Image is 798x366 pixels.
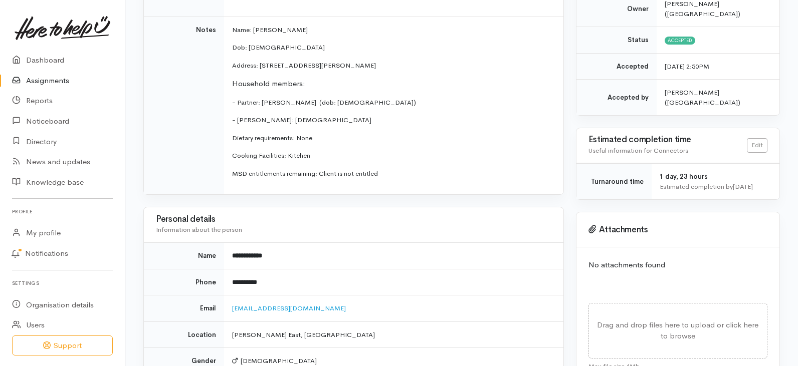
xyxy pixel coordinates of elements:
[665,37,695,45] span: Accepted
[576,53,657,80] td: Accepted
[232,79,305,88] span: Household members:
[232,169,551,179] p: MSD entitlements remaining: Client is not entitled
[576,80,657,116] td: Accepted by
[232,61,551,71] p: Address: [STREET_ADDRESS][PERSON_NAME]
[144,269,224,295] td: Phone
[156,225,242,234] span: Information about the person
[12,205,113,218] h6: Profile
[12,335,113,356] button: Support
[576,164,652,200] td: Turnaround time
[733,182,753,191] time: [DATE]
[144,295,224,322] td: Email
[144,243,224,269] td: Name
[747,138,767,153] a: Edit
[660,182,767,192] div: Estimated completion by
[12,276,113,290] h6: Settings
[588,259,767,271] p: No attachments found
[232,133,551,143] p: Dietary requirements: None
[232,151,551,161] p: Cooking Facilities: Kitchen
[588,135,747,145] h3: Estimated completion time
[144,17,224,194] td: Notes
[232,25,551,35] p: Name: [PERSON_NAME]
[224,321,563,348] td: [PERSON_NAME] East, [GEOGRAPHIC_DATA]
[232,356,317,365] span: [DEMOGRAPHIC_DATA]
[576,27,657,54] td: Status
[597,320,758,341] span: Drag and drop files here to upload or click here to browse
[588,225,767,235] h3: Attachments
[665,62,709,71] time: [DATE] 2:50PM
[232,98,551,108] p: - Partner: [PERSON_NAME] (dob: [DEMOGRAPHIC_DATA])
[232,115,551,125] p: - [PERSON_NAME]: [DEMOGRAPHIC_DATA]
[660,172,708,181] span: 1 day, 23 hours
[232,43,551,53] p: Dob: [DEMOGRAPHIC_DATA]
[657,80,779,116] td: [PERSON_NAME] ([GEOGRAPHIC_DATA])
[156,215,551,224] h3: Personal details
[232,304,346,312] a: [EMAIL_ADDRESS][DOMAIN_NAME]
[588,146,688,155] span: Useful information for Connectors
[144,321,224,348] td: Location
